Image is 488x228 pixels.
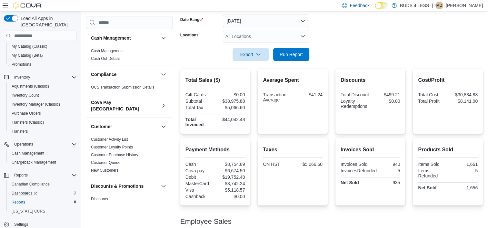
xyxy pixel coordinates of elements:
[418,185,436,190] strong: Net Sold
[12,171,30,179] button: Reports
[12,140,77,148] span: Operations
[9,109,77,117] span: Purchase Orders
[9,189,40,197] a: Dashboards
[91,35,158,41] button: Cash Management
[91,160,120,165] span: Customer Queue
[9,82,77,90] span: Adjustments (Classic)
[9,158,59,166] a: Chargeback Management
[1,171,79,180] button: Reports
[9,100,77,108] span: Inventory Manager (Classic)
[91,183,158,189] button: Discounts & Promotions
[9,198,77,206] span: Reports
[236,48,265,61] span: Export
[12,44,47,49] span: My Catalog (Classic)
[12,151,44,156] span: Cash Management
[12,111,41,116] span: Purchase Orders
[9,91,42,99] a: Inventory Count
[185,162,214,167] div: Cash
[446,2,483,9] p: [PERSON_NAME]
[400,2,429,9] p: BUDS 4 LESS
[185,76,245,84] h2: Total Sales ($)
[160,34,167,42] button: Cash Management
[432,2,433,9] p: |
[418,168,446,178] div: Items Refunded
[185,181,214,186] div: MasterCard
[91,145,133,149] a: Customer Loyalty Points
[185,194,214,199] div: Cashback
[216,92,245,97] div: $0.00
[449,92,478,97] div: $30,834.88
[9,82,52,90] a: Adjustments (Classic)
[9,61,34,68] a: Promotions
[341,146,400,154] h2: Invoices Sold
[91,56,120,61] span: Cash Out Details
[6,42,79,51] button: My Catalog (Classic)
[12,209,45,214] span: [US_STATE] CCRS
[6,198,79,207] button: Reports
[216,105,245,110] div: $5,066.60
[86,195,173,221] div: Discounts & Promotions
[14,75,30,80] span: Inventory
[185,99,214,104] div: Subtotal
[12,160,56,165] span: Chargeback Management
[6,180,79,189] button: Canadian Compliance
[9,149,77,157] span: Cash Management
[273,48,309,61] button: Run Report
[341,168,377,173] div: InvoicesRefunded
[379,168,400,173] div: 5
[185,187,214,193] div: Visa
[9,100,63,108] a: Inventory Manager (Classic)
[435,2,443,9] div: Matthew Degrieck
[6,100,79,109] button: Inventory Manager (Classic)
[91,197,108,201] a: Discounts
[9,207,77,215] span: Washington CCRS
[372,92,400,97] div: -$499.21
[12,53,43,58] span: My Catalog (Beta)
[91,99,158,112] h3: Cova Pay [GEOGRAPHIC_DATA]
[300,34,305,39] button: Open list of options
[6,91,79,100] button: Inventory Count
[12,84,49,89] span: Adjustments (Classic)
[6,118,79,127] button: Transfers (Classic)
[372,180,400,185] div: 935
[449,185,478,190] div: 1,656
[9,109,44,117] a: Purchase Orders
[12,73,33,81] button: Inventory
[9,180,77,188] span: Canadian Compliance
[418,76,478,84] h2: Cost/Profit
[216,187,245,193] div: $5,118.57
[9,119,46,126] a: Transfers (Classic)
[13,2,42,9] img: Cova
[449,99,478,104] div: $8,141.00
[6,149,79,158] button: Cash Management
[185,175,214,180] div: Debit
[263,92,291,102] div: Transaction Average
[449,162,478,167] div: 1,661
[6,127,79,136] button: Transfers
[18,15,77,28] span: Load All Apps in [GEOGRAPHIC_DATA]
[12,62,31,67] span: Promotions
[418,92,446,97] div: Total Cost
[9,52,45,59] a: My Catalog (Beta)
[12,182,50,187] span: Canadian Compliance
[418,146,478,154] h2: Products Sold
[216,162,245,167] div: $8,754.69
[223,14,309,27] button: [DATE]
[180,33,199,38] label: Locations
[91,35,131,41] h3: Cash Management
[91,160,120,165] a: Customer Queue
[6,189,79,198] a: Dashboards
[216,181,245,186] div: $3,742.24
[91,123,112,130] h3: Customer
[216,99,245,104] div: $38,975.88
[91,71,158,78] button: Compliance
[418,162,446,167] div: Items Sold
[91,153,138,157] a: Customer Purchase History
[350,2,369,9] span: Feedback
[91,168,118,173] a: New Customers
[216,175,245,180] div: $19,752.48
[12,102,60,107] span: Inventory Manager (Classic)
[9,207,48,215] a: [US_STATE] CCRS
